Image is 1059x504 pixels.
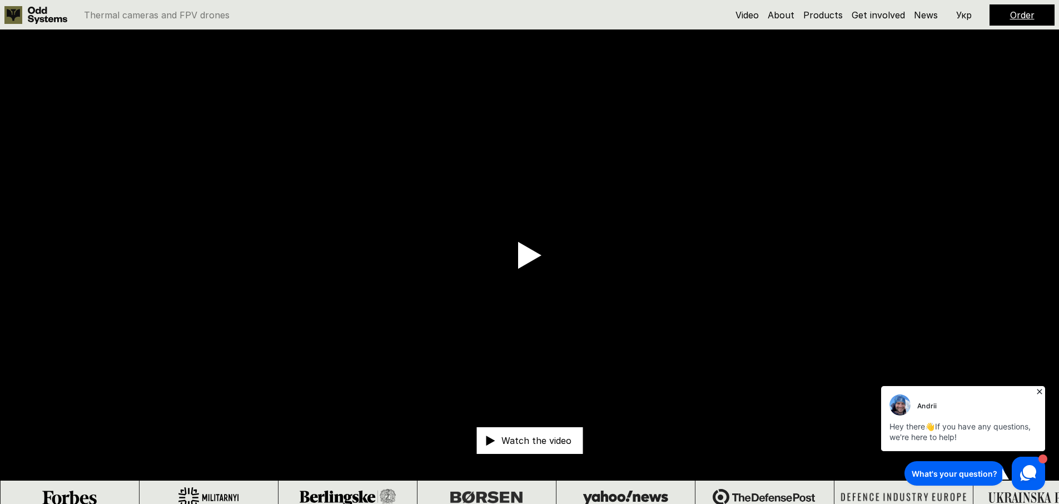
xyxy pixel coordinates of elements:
[956,11,972,19] p: Укр
[803,9,843,21] a: Products
[1010,9,1035,21] a: Order
[852,9,905,21] a: Get involved
[878,383,1048,493] iframe: HelpCrunch
[914,9,938,21] a: News
[735,9,759,21] a: Video
[501,436,571,445] p: Watch the video
[768,9,794,21] a: About
[84,11,230,19] p: Thermal cameras and FPV drones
